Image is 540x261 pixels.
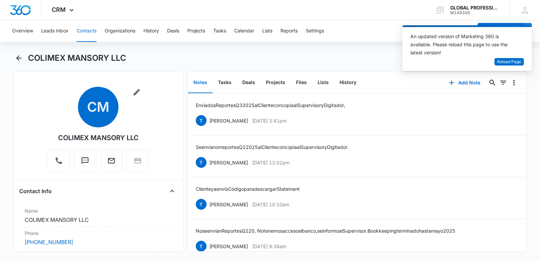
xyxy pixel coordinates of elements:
button: Leads Inbox [41,20,69,42]
button: Calendar [234,20,254,42]
p: Se enviaron reportes Q2 2025 al Cliente con copia al Supervisor y Digitador. [196,143,349,151]
button: Reports [280,20,298,42]
button: Contacts [77,20,97,42]
button: Add Contact [478,23,523,39]
button: Add Note [442,75,487,91]
p: [PERSON_NAME] [209,201,248,208]
p: Enviados Reportes Q3 2025 al Cliente con copia al Supervisor y Digitador, [196,102,345,109]
span: T [196,199,207,210]
button: Call [48,150,70,172]
button: Reload Page [494,58,524,66]
h1: COLIMEX MANSORY LLC [28,53,126,63]
button: Lists [262,20,272,42]
button: Search... [487,77,498,88]
button: Email [100,150,123,172]
button: History [334,72,362,93]
span: CM [78,87,118,127]
button: Close [167,186,178,197]
button: History [143,20,159,42]
dd: COLIMEX MANSORY LLC [25,216,172,224]
p: No se envían Reportes Q2 20, No tenemos acceso al banco , se informo al Supervisor. Bookkeeping t... [196,227,455,234]
div: account id [450,10,500,15]
p: [PERSON_NAME] [209,117,248,124]
button: Back [13,53,24,63]
p: [PERSON_NAME] [209,159,248,166]
p: [DATE] 9:38am [252,243,286,250]
span: T [196,241,207,252]
button: Projects [261,72,291,93]
button: Tasks [213,20,226,42]
div: NameCOLIMEX MANSORY LLC [19,205,178,227]
button: Deals [237,72,261,93]
div: An updated version of Marketing 360 is available. Please reload this page to use the latest version! [410,32,516,57]
button: Lists [312,72,334,93]
label: Phone [25,230,172,237]
label: Name [25,207,172,214]
span: CRM [52,6,66,13]
button: Organizations [105,20,135,42]
button: Overview [12,20,33,42]
button: Filters [498,77,509,88]
div: COLIMEX MANSORY LLC [58,133,139,143]
p: Cliente ya envío Código para descargar Statement [196,185,300,192]
a: Text [74,160,96,166]
h4: Contact Info [19,187,52,195]
p: [DATE] 12:02pm [252,159,290,166]
button: Notes [188,72,213,93]
button: Tasks [213,72,237,93]
p: [DATE] 10:10am [252,201,289,208]
div: Phone[PHONE_NUMBER] [19,227,178,249]
span: T [196,157,207,168]
p: [DATE] 3:41pm [252,117,287,124]
button: Files [291,72,312,93]
button: Projects [187,20,205,42]
a: Email [100,160,123,166]
div: account name [450,5,500,10]
button: Settings [306,20,324,42]
button: Deals [167,20,179,42]
a: [PHONE_NUMBER] [25,238,73,246]
span: Reload Page [497,59,521,65]
p: [PERSON_NAME] [209,243,248,250]
span: T [196,115,207,126]
button: Text [74,150,96,172]
a: Call [48,160,70,166]
button: Overflow Menu [509,77,519,88]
